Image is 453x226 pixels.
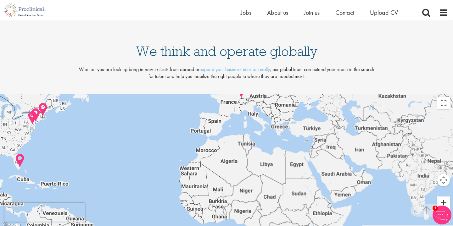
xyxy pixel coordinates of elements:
iframe: reCAPTCHA [4,203,85,222]
a: Upload CV [370,8,398,17]
button: Zoom in [437,196,450,209]
button: Map camera controls [437,174,450,186]
a: Jobs [241,8,251,17]
a: Contact [335,8,354,17]
a: Join us [304,8,320,17]
p: Whether you are looking bring in new skillsets from abroad or , our global team can extend your r... [77,66,376,80]
button: Toggle fullscreen view [437,97,450,109]
span: 1 [433,206,438,211]
a: About us [267,8,288,17]
a: expand your business internationally [199,66,270,73]
img: Chatbot [433,206,451,224]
